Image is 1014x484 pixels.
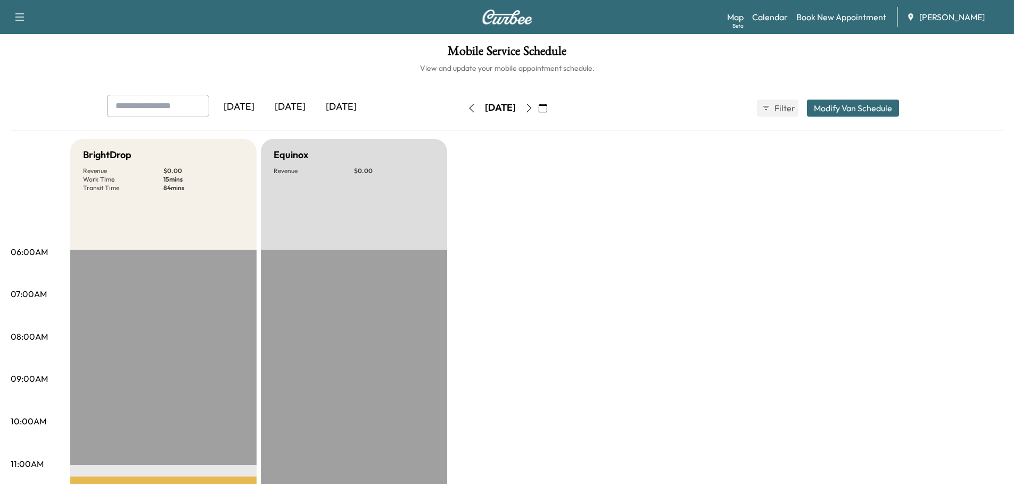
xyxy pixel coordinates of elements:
div: [DATE] [213,95,265,119]
button: Filter [757,100,798,117]
div: Beta [732,22,744,30]
p: 08:00AM [11,330,48,343]
h1: Mobile Service Schedule [11,45,1003,63]
p: Revenue [274,167,354,175]
p: 15 mins [163,175,244,184]
span: [PERSON_NAME] [919,11,985,23]
div: [DATE] [485,101,516,114]
a: Calendar [752,11,788,23]
p: 07:00AM [11,288,47,300]
a: Book New Appointment [796,11,886,23]
p: 06:00AM [11,245,48,258]
p: Transit Time [83,184,163,192]
p: Revenue [83,167,163,175]
h5: Equinox [274,147,308,162]
p: 10:00AM [11,415,46,428]
h5: BrightDrop [83,147,131,162]
img: Curbee Logo [482,10,533,24]
button: Modify Van Schedule [807,100,899,117]
p: 84 mins [163,184,244,192]
p: $ 0.00 [163,167,244,175]
h6: View and update your mobile appointment schedule. [11,63,1003,73]
p: $ 0.00 [354,167,434,175]
p: 11:00AM [11,457,44,470]
div: [DATE] [265,95,316,119]
a: MapBeta [727,11,744,23]
p: Work Time [83,175,163,184]
div: [DATE] [316,95,367,119]
p: 09:00AM [11,372,48,385]
span: Filter [774,102,794,114]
